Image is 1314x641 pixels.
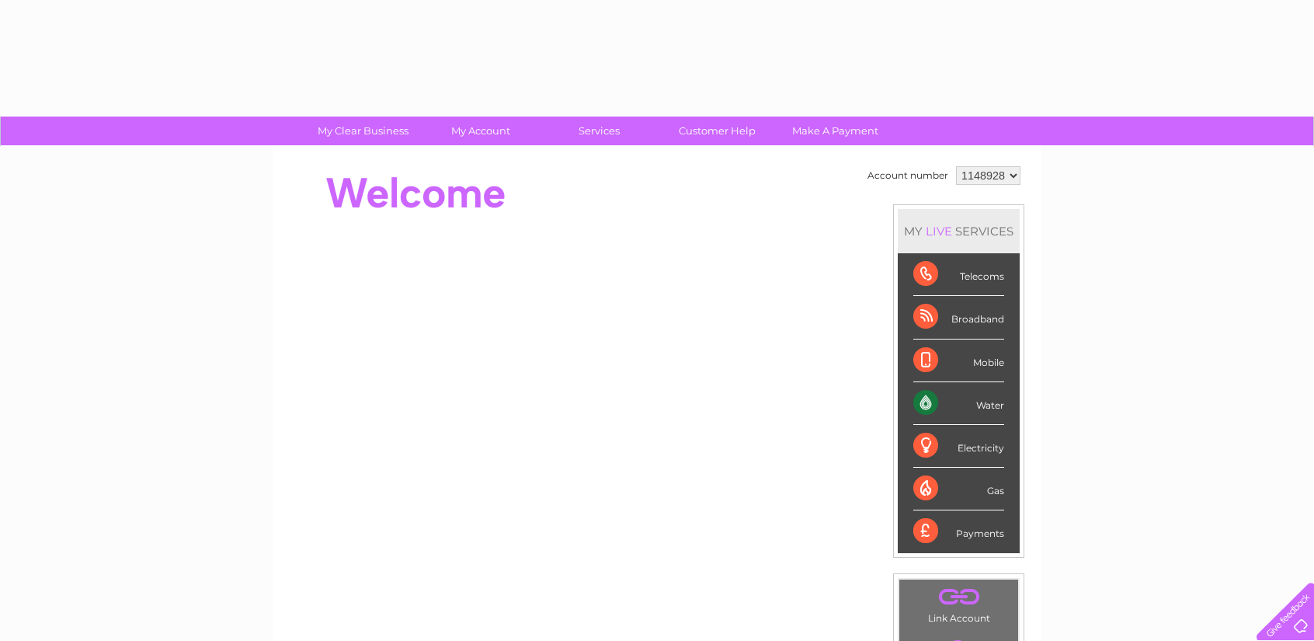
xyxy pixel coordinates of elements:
[913,425,1004,468] div: Electricity
[899,579,1019,628] td: Link Account
[913,382,1004,425] div: Water
[913,296,1004,339] div: Broadband
[913,253,1004,296] div: Telecoms
[913,468,1004,510] div: Gas
[903,584,1014,611] a: .
[913,340,1004,382] div: Mobile
[417,117,545,145] a: My Account
[913,510,1004,552] div: Payments
[923,224,955,239] div: LIVE
[299,117,427,145] a: My Clear Business
[898,209,1020,253] div: MY SERVICES
[535,117,663,145] a: Services
[653,117,781,145] a: Customer Help
[864,162,952,189] td: Account number
[771,117,899,145] a: Make A Payment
